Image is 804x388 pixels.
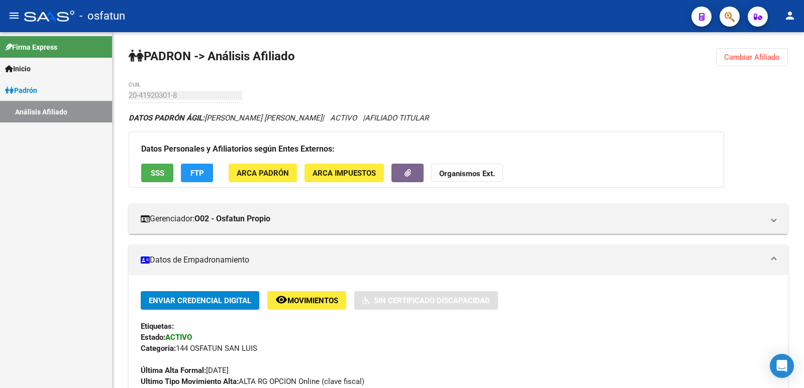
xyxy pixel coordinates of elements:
strong: DATOS PADRÓN ÁGIL: [129,113,205,122]
button: Sin Certificado Discapacidad [354,291,498,310]
span: SSS [151,169,164,178]
button: ARCA Padrón [229,164,297,182]
mat-icon: remove_red_eye [275,294,287,306]
mat-expansion-panel-header: Datos de Empadronamiento [129,245,788,275]
strong: Ultimo Tipo Movimiento Alta: [141,377,239,386]
button: Enviar Credencial Digital [141,291,259,310]
mat-panel-title: Datos de Empadronamiento [141,254,764,266]
span: Padrón [5,85,37,96]
span: ARCA Padrón [237,169,289,178]
span: Firma Express [5,42,57,53]
mat-panel-title: Gerenciador: [141,213,764,224]
span: - osfatun [79,5,125,27]
span: Enviar Credencial Digital [149,296,251,305]
strong: Última Alta Formal: [141,366,206,375]
span: ARCA Impuestos [313,169,376,178]
span: FTP [190,169,204,178]
span: ALTA RG OPCION Online (clave fiscal) [141,377,364,386]
i: | ACTIVO | [129,113,429,122]
mat-expansion-panel-header: Gerenciador:O02 - Osfatun Propio [129,204,788,234]
span: Sin Certificado Discapacidad [374,296,490,305]
h3: Datos Personales y Afiliatorios según Entes Externos: [141,142,712,156]
div: Open Intercom Messenger [770,354,794,378]
strong: ACTIVO [165,333,192,342]
button: SSS [141,164,173,182]
span: Movimientos [287,296,338,305]
strong: Etiquetas: [141,322,174,331]
button: Movimientos [267,291,346,310]
mat-icon: menu [8,10,20,22]
strong: Estado: [141,333,165,342]
strong: Categoria: [141,344,176,353]
span: [DATE] [141,366,229,375]
span: AFILIADO TITULAR [365,113,429,122]
div: 144 OSFATUN SAN LUIS [141,343,776,354]
span: [PERSON_NAME] [PERSON_NAME] [129,113,322,122]
strong: O02 - Osfatun Propio [194,213,270,224]
strong: Organismos Ext. [439,169,495,178]
span: Inicio [5,63,31,74]
button: FTP [181,164,213,182]
button: Cambiar Afiliado [716,48,788,66]
button: Organismos Ext. [431,164,503,182]
span: Cambiar Afiliado [724,53,780,62]
mat-icon: person [784,10,796,22]
button: ARCA Impuestos [305,164,384,182]
strong: PADRON -> Análisis Afiliado [129,49,295,63]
